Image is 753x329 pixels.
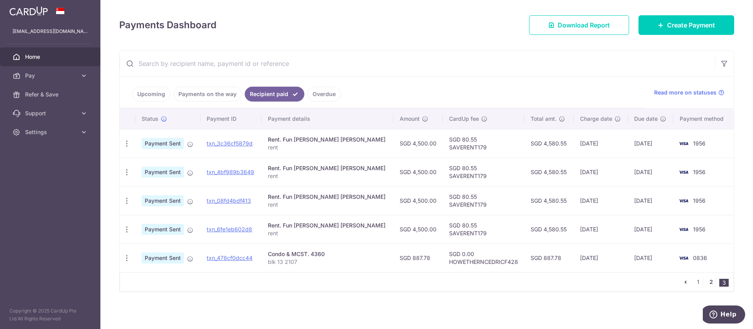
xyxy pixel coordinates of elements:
[207,169,254,175] a: txn_4bf989b3649
[628,244,673,272] td: [DATE]
[628,215,673,244] td: [DATE]
[268,229,387,237] p: rent
[13,27,88,35] p: [EMAIL_ADDRESS][DOMAIN_NAME]
[706,277,716,287] a: 2
[268,250,387,258] div: Condo & MCST. 4360
[307,87,341,102] a: Overdue
[25,72,77,80] span: Pay
[676,167,691,177] img: Bank Card
[268,164,387,172] div: Rent. Fun [PERSON_NAME] [PERSON_NAME]
[580,115,612,123] span: Charge date
[719,279,729,287] li: 3
[207,254,253,261] a: txn_478cf0dcc44
[574,215,628,244] td: [DATE]
[681,273,733,291] nav: pager
[524,129,574,158] td: SGD 4,580.55
[654,89,724,96] a: Read more on statuses
[558,20,610,30] span: Download Report
[673,109,734,129] th: Payment method
[574,158,628,186] td: [DATE]
[703,305,745,325] iframe: Opens a widget where you can find more information
[142,115,158,123] span: Status
[142,253,184,264] span: Payment Sent
[574,186,628,215] td: [DATE]
[628,129,673,158] td: [DATE]
[25,53,77,61] span: Home
[268,222,387,229] div: Rent. Fun [PERSON_NAME] [PERSON_NAME]
[142,138,184,149] span: Payment Sent
[443,215,524,244] td: SGD 80.55 SAVERENT179
[524,244,574,272] td: SGD 887.78
[443,244,524,272] td: SGD 0.00 HOWETHERNCEDRICF428
[393,215,443,244] td: SGD 4,500.00
[693,169,706,175] span: 1956
[638,15,734,35] a: Create Payment
[268,193,387,201] div: Rent. Fun [PERSON_NAME] [PERSON_NAME]
[142,167,184,178] span: Payment Sent
[142,195,184,206] span: Payment Sent
[393,244,443,272] td: SGD 887.78
[119,18,216,32] h4: Payments Dashboard
[142,224,184,235] span: Payment Sent
[9,6,48,16] img: CardUp
[524,158,574,186] td: SGD 4,580.55
[400,115,420,123] span: Amount
[200,109,261,129] th: Payment ID
[676,139,691,148] img: Bank Card
[443,186,524,215] td: SGD 80.55 SAVERENT179
[574,244,628,272] td: [DATE]
[693,226,706,233] span: 1956
[268,144,387,151] p: rent
[628,158,673,186] td: [DATE]
[268,201,387,209] p: rent
[268,136,387,144] div: Rent. Fun [PERSON_NAME] [PERSON_NAME]
[443,129,524,158] td: SGD 80.55 SAVERENT179
[268,172,387,180] p: rent
[393,158,443,186] td: SGD 4,500.00
[628,186,673,215] td: [DATE]
[173,87,242,102] a: Payments on the way
[693,140,706,147] span: 1956
[529,15,629,35] a: Download Report
[393,129,443,158] td: SGD 4,500.00
[207,226,252,233] a: txn_6fe1eb602d8
[524,186,574,215] td: SGD 4,580.55
[25,109,77,117] span: Support
[676,225,691,234] img: Bank Card
[25,128,77,136] span: Settings
[25,91,77,98] span: Refer & Save
[207,140,253,147] a: txn_3c36cf5879d
[693,254,707,261] span: 0836
[693,197,706,204] span: 1956
[449,115,479,123] span: CardUp fee
[120,51,715,76] input: Search by recipient name, payment id or reference
[531,115,557,123] span: Total amt.
[393,186,443,215] td: SGD 4,500.00
[207,197,251,204] a: txn_08fd4bdf413
[524,215,574,244] td: SGD 4,580.55
[654,89,717,96] span: Read more on statuses
[693,277,703,287] a: 1
[634,115,658,123] span: Due date
[676,196,691,205] img: Bank Card
[443,158,524,186] td: SGD 80.55 SAVERENT179
[245,87,304,102] a: Recipient paid
[132,87,170,102] a: Upcoming
[676,253,691,263] img: Bank Card
[574,129,628,158] td: [DATE]
[268,258,387,266] p: blk 13 2107
[667,20,715,30] span: Create Payment
[262,109,394,129] th: Payment details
